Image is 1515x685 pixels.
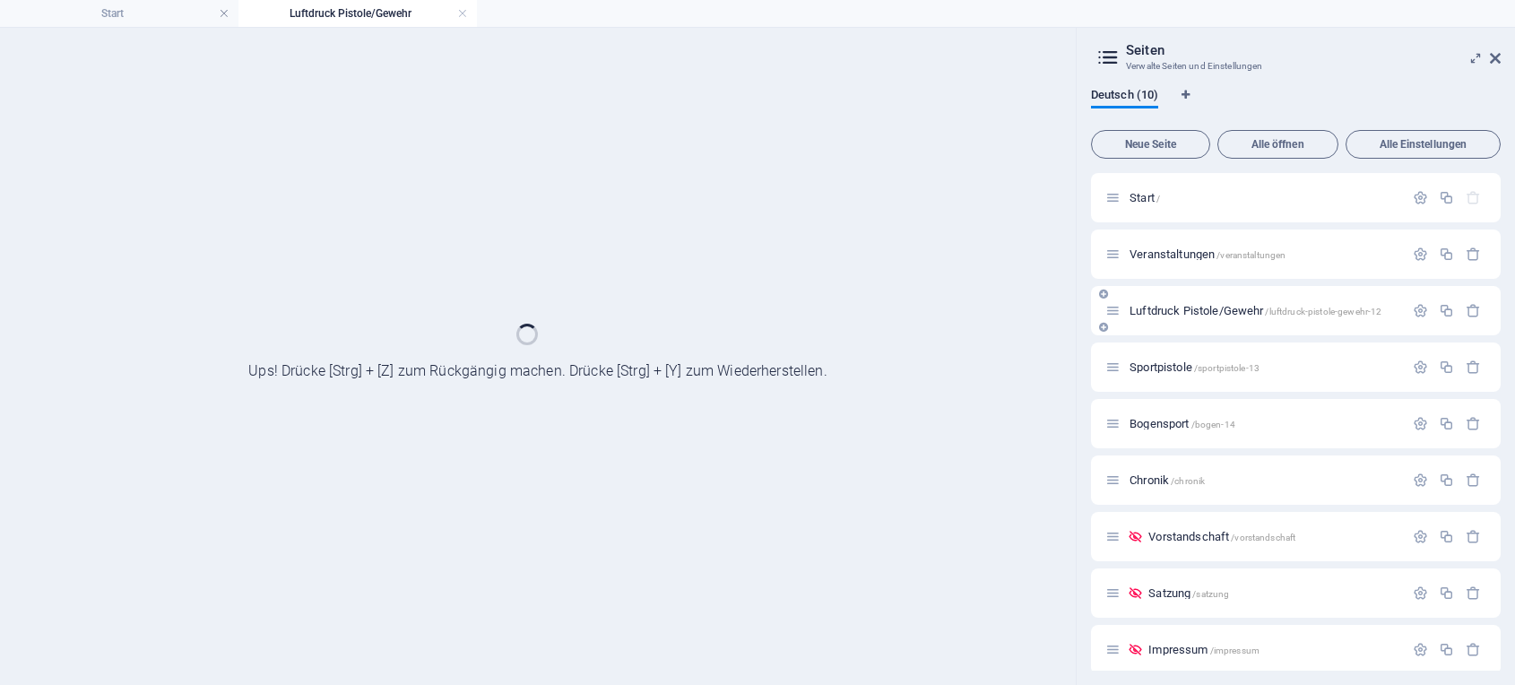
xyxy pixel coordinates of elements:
[1217,130,1338,159] button: Alle öffnen
[1439,360,1454,375] div: Duplizieren
[1346,130,1501,159] button: Alle Einstellungen
[1466,360,1481,375] div: Entfernen
[1413,247,1428,262] div: Einstellungen
[1413,360,1428,375] div: Einstellungen
[1466,416,1481,431] div: Entfernen
[1143,587,1404,599] div: Satzung/satzung
[1466,473,1481,488] div: Entfernen
[1091,130,1210,159] button: Neue Seite
[1130,247,1286,261] span: Klick, um Seite zu öffnen
[1439,529,1454,544] div: Duplizieren
[1130,304,1381,317] span: Klick, um Seite zu öffnen
[238,4,477,23] h4: Luftdruck Pistole/Gewehr
[1124,474,1404,486] div: Chronik/chronik
[1466,247,1481,262] div: Entfernen
[1124,361,1404,373] div: Sportpistole/sportpistole-13
[1225,139,1330,150] span: Alle öffnen
[1192,589,1229,599] span: /satzung
[1130,417,1235,430] span: Klick, um Seite zu öffnen
[1466,585,1481,601] div: Entfernen
[1124,248,1404,260] div: Veranstaltungen/veranstaltungen
[1413,642,1428,657] div: Einstellungen
[1194,363,1260,373] span: /sportpistole-13
[1439,303,1454,318] div: Duplizieren
[1466,529,1481,544] div: Entfernen
[1148,586,1229,600] span: Klick, um Seite zu öffnen
[1191,420,1235,429] span: /bogen-14
[1413,416,1428,431] div: Einstellungen
[1413,303,1428,318] div: Einstellungen
[1143,531,1404,542] div: Vorstandschaft/vorstandschaft
[1413,473,1428,488] div: Einstellungen
[1124,305,1404,316] div: Luftdruck Pistole/Gewehr/luftdruck-pistole-gewehr-12
[1126,58,1465,74] h3: Verwalte Seiten und Einstellungen
[1210,646,1260,655] span: /impressum
[1091,89,1501,123] div: Sprachen-Tabs
[1439,473,1454,488] div: Duplizieren
[1148,530,1295,543] span: Klick, um Seite zu öffnen
[1413,529,1428,544] div: Einstellungen
[1143,644,1404,655] div: Impressum/impressum
[1126,42,1501,58] h2: Seiten
[1413,190,1428,205] div: Einstellungen
[1130,360,1260,374] span: Klick, um Seite zu öffnen
[1466,303,1481,318] div: Entfernen
[1099,139,1202,150] span: Neue Seite
[1354,139,1493,150] span: Alle Einstellungen
[1439,642,1454,657] div: Duplizieren
[1156,194,1160,204] span: /
[1231,533,1295,542] span: /vorstandschaft
[1439,585,1454,601] div: Duplizieren
[1148,643,1260,656] span: Klick, um Seite zu öffnen
[1130,191,1160,204] span: Klick, um Seite zu öffnen
[1466,642,1481,657] div: Entfernen
[1124,418,1404,429] div: Bogensport/bogen-14
[1091,84,1158,109] span: Deutsch (10)
[1216,250,1286,260] span: /veranstaltungen
[1265,307,1381,316] span: /luftdruck-pistole-gewehr-12
[1130,473,1205,487] span: Klick, um Seite zu öffnen
[1439,416,1454,431] div: Duplizieren
[1439,247,1454,262] div: Duplizieren
[1439,190,1454,205] div: Duplizieren
[1124,192,1404,204] div: Start/
[1413,585,1428,601] div: Einstellungen
[1466,190,1481,205] div: Die Startseite kann nicht gelöscht werden
[1171,476,1205,486] span: /chronik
